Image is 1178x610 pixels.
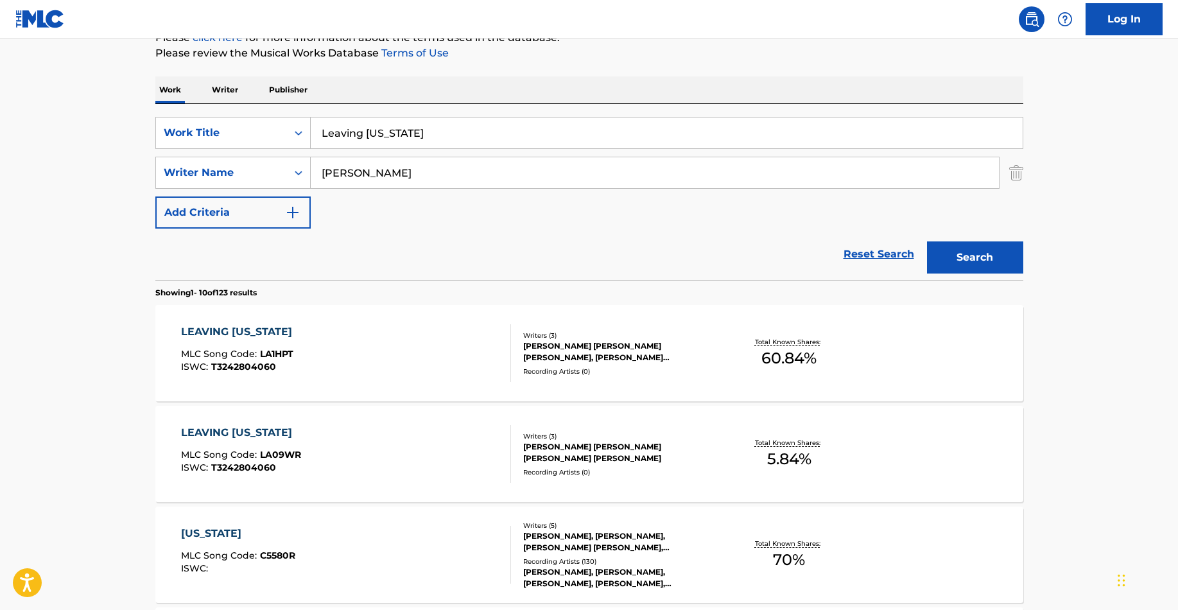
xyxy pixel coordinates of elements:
[755,438,824,448] p: Total Known Shares:
[181,550,260,561] span: MLC Song Code :
[181,449,260,460] span: MLC Song Code :
[260,449,301,460] span: LA09WR
[211,462,276,473] span: T3242804060
[181,526,295,541] div: [US_STATE]
[155,117,1023,280] form: Search Form
[155,305,1023,401] a: LEAVING [US_STATE]MLC Song Code:LA1HPTISWC:T3242804060Writers (3)[PERSON_NAME] [PERSON_NAME] [PER...
[523,521,717,530] div: Writers ( 5 )
[155,196,311,229] button: Add Criteria
[181,348,260,360] span: MLC Song Code :
[523,367,717,376] div: Recording Artists ( 0 )
[523,441,717,464] div: [PERSON_NAME] [PERSON_NAME] [PERSON_NAME] [PERSON_NAME]
[181,361,211,372] span: ISWC :
[767,448,811,471] span: 5.84 %
[211,361,276,372] span: T3242804060
[285,205,300,220] img: 9d2ae6d4665cec9f34b9.svg
[523,530,717,553] div: [PERSON_NAME], [PERSON_NAME], [PERSON_NAME] [PERSON_NAME], [PERSON_NAME], [PERSON_NAME]
[260,550,295,561] span: C5580R
[1114,548,1178,610] iframe: Chat Widget
[755,539,824,548] p: Total Known Shares:
[523,557,717,566] div: Recording Artists ( 130 )
[1024,12,1039,27] img: search
[523,331,717,340] div: Writers ( 3 )
[155,46,1023,61] p: Please review the Musical Works Database
[164,165,279,180] div: Writer Name
[15,10,65,28] img: MLC Logo
[1118,561,1125,600] div: Drag
[761,347,817,370] span: 60.84 %
[155,507,1023,603] a: [US_STATE]MLC Song Code:C5580RISWC:Writers (5)[PERSON_NAME], [PERSON_NAME], [PERSON_NAME] [PERSON...
[523,467,717,477] div: Recording Artists ( 0 )
[155,287,257,299] p: Showing 1 - 10 of 123 results
[927,241,1023,274] button: Search
[1057,12,1073,27] img: help
[755,337,824,347] p: Total Known Shares:
[379,47,449,59] a: Terms of Use
[837,240,921,268] a: Reset Search
[181,425,301,440] div: LEAVING [US_STATE]
[523,340,717,363] div: [PERSON_NAME] [PERSON_NAME] [PERSON_NAME], [PERSON_NAME] [PERSON_NAME]
[260,348,293,360] span: LA1HPT
[164,125,279,141] div: Work Title
[181,562,211,574] span: ISWC :
[181,324,299,340] div: LEAVING [US_STATE]
[265,76,311,103] p: Publisher
[523,566,717,589] div: [PERSON_NAME], [PERSON_NAME], [PERSON_NAME], [PERSON_NAME], [PERSON_NAME]
[773,548,805,571] span: 70 %
[1019,6,1044,32] a: Public Search
[1086,3,1163,35] a: Log In
[1052,6,1078,32] div: Help
[155,76,185,103] p: Work
[181,462,211,473] span: ISWC :
[523,431,717,441] div: Writers ( 3 )
[155,406,1023,502] a: LEAVING [US_STATE]MLC Song Code:LA09WRISWC:T3242804060Writers (3)[PERSON_NAME] [PERSON_NAME] [PER...
[208,76,242,103] p: Writer
[1009,157,1023,189] img: Delete Criterion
